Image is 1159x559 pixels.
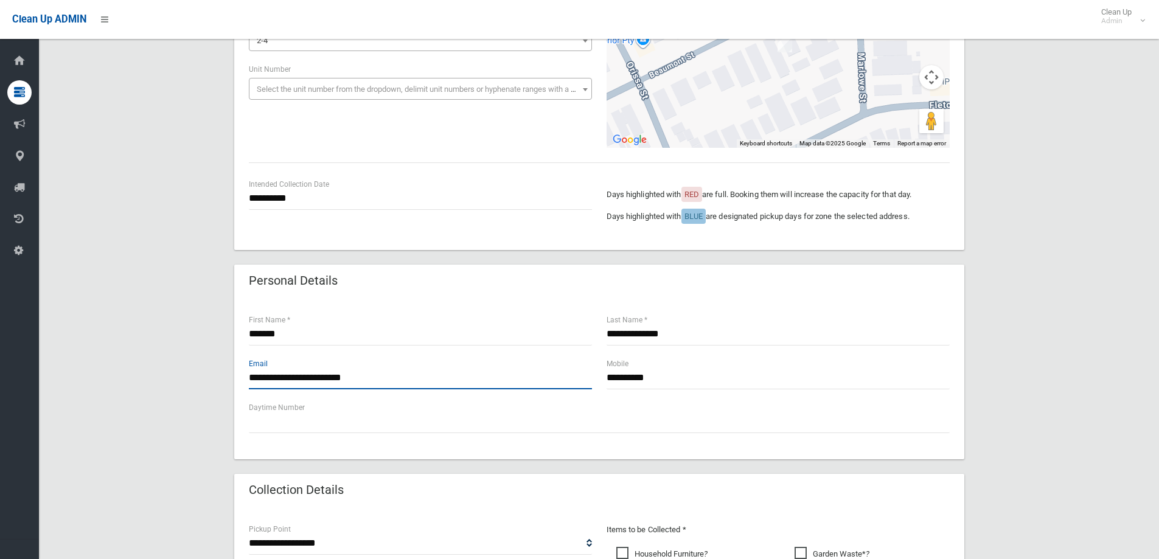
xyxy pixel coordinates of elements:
button: Drag Pegman onto the map to open Street View [919,109,944,133]
span: Map data ©2025 Google [799,140,866,147]
button: Keyboard shortcuts [740,139,792,148]
p: Days highlighted with are full. Booking them will increase the capacity for that day. [607,187,950,202]
header: Personal Details [234,269,352,293]
button: Map camera controls [919,65,944,89]
div: 2-4 Beaumont Street, CAMPSIE NSW 2194 [778,32,792,52]
a: Terms [873,140,890,147]
span: 2-4 [249,29,592,51]
span: BLUE [684,212,703,221]
span: RED [684,190,699,199]
a: Open this area in Google Maps (opens a new window) [610,132,650,148]
img: Google [610,132,650,148]
span: 2-4 [257,36,268,45]
span: Select the unit number from the dropdown, delimit unit numbers or hyphenate ranges with a comma [257,85,597,94]
span: 2-4 [252,32,589,49]
span: Clean Up [1095,7,1144,26]
p: Items to be Collected * [607,523,950,537]
header: Collection Details [234,478,358,502]
small: Admin [1101,16,1132,26]
a: Report a map error [897,140,946,147]
span: Clean Up ADMIN [12,13,86,25]
p: Days highlighted with are designated pickup days for zone the selected address. [607,209,950,224]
